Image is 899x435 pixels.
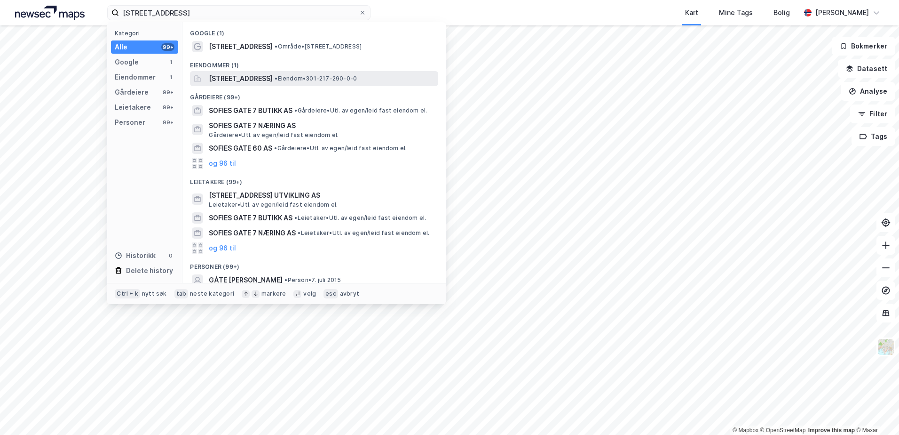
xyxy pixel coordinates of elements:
div: 99+ [161,43,174,51]
div: Alle [115,41,127,53]
span: Gårdeiere • Utl. av egen/leid fast eiendom el. [274,145,407,152]
div: Historikk [115,250,156,261]
img: Z [877,338,895,356]
button: Bokmerker [832,37,895,56]
a: Improve this map [808,427,855,434]
div: Kart [685,7,698,18]
button: og 96 til [209,242,236,254]
div: 99+ [161,89,174,96]
span: Leietaker • Utl. av egen/leid fast eiendom el. [209,201,338,209]
iframe: Chat Widget [852,390,899,435]
button: Filter [850,105,895,123]
span: • [284,276,287,283]
div: 1 [167,73,174,81]
div: Kategori [115,30,178,37]
a: OpenStreetMap [760,427,806,434]
div: Google [115,56,139,68]
span: [STREET_ADDRESS] UTVIKLING AS [209,190,434,201]
div: Bolig [773,7,790,18]
span: • [294,214,297,221]
span: GÅTE [PERSON_NAME] [209,274,283,286]
div: velg [303,290,316,298]
button: Datasett [838,59,895,78]
div: Gårdeiere (99+) [182,86,446,103]
span: • [274,145,277,152]
span: Person • 7. juli 2015 [284,276,341,284]
div: Eiendommer (1) [182,54,446,71]
div: Eiendommer [115,72,156,83]
div: avbryt [340,290,359,298]
span: SOFIES GATE 60 AS [209,143,272,154]
span: • [294,107,297,114]
span: SOFIES GATE 7 NÆRING AS [209,120,434,131]
span: Gårdeiere • Utl. av egen/leid fast eiendom el. [294,107,427,114]
div: neste kategori [190,290,234,298]
span: Leietaker • Utl. av egen/leid fast eiendom el. [298,229,429,237]
div: esc [323,289,338,298]
div: Mine Tags [719,7,753,18]
span: Gårdeiere • Utl. av egen/leid fast eiendom el. [209,131,339,139]
div: Ctrl + k [115,289,140,298]
span: • [275,43,277,50]
button: og 96 til [209,158,236,169]
div: Personer (99+) [182,256,446,273]
div: Personer [115,117,145,128]
img: logo.a4113a55bc3d86da70a041830d287a7e.svg [15,6,85,20]
span: • [275,75,277,82]
div: 1 [167,58,174,66]
div: Gårdeiere [115,87,149,98]
a: Mapbox [733,427,758,434]
span: Område • [STREET_ADDRESS] [275,43,362,50]
div: 0 [167,252,174,259]
div: 99+ [161,119,174,126]
span: SOFIES GATE 7 BUTIKK AS [209,212,292,224]
span: [STREET_ADDRESS] [209,41,273,52]
div: [PERSON_NAME] [815,7,869,18]
div: Delete history [126,265,173,276]
span: Eiendom • 301-217-290-0-0 [275,75,357,82]
input: Søk på adresse, matrikkel, gårdeiere, leietakere eller personer [119,6,359,20]
div: markere [261,290,286,298]
button: Analyse [841,82,895,101]
div: Leietakere (99+) [182,171,446,188]
div: Google (1) [182,22,446,39]
span: • [298,229,300,236]
div: tab [174,289,189,298]
div: Leietakere [115,102,151,113]
span: [STREET_ADDRESS] [209,73,273,84]
button: Tags [852,127,895,146]
span: Leietaker • Utl. av egen/leid fast eiendom el. [294,214,426,222]
div: nytt søk [142,290,167,298]
div: 99+ [161,104,174,111]
span: SOFIES GATE 7 NÆRING AS [209,227,296,239]
span: SOFIES GATE 7 BUTIKK AS [209,105,292,116]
